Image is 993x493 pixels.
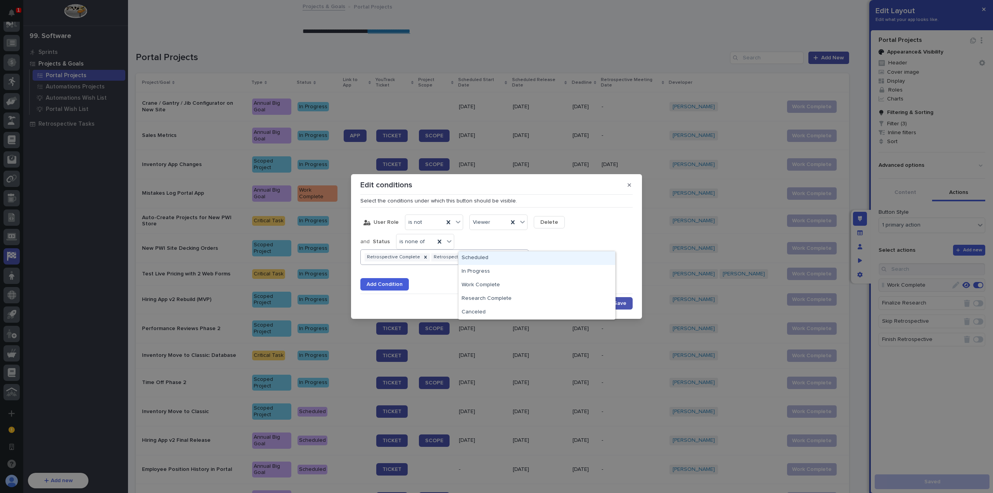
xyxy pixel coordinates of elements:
[373,239,390,245] p: Status
[360,278,409,291] button: Add Condition
[458,251,615,265] div: Scheduled
[26,94,109,100] div: We're offline, we will be back soon!
[458,279,615,292] div: Work Complete
[26,86,127,94] div: Start new chat
[534,216,565,228] button: Delete
[360,198,633,204] p: Select the conditions under which this button should be visible.
[5,121,45,135] a: 📖Help Docs
[431,253,495,261] div: Retrospective Not Needed
[408,219,422,226] span: is not
[8,7,23,23] img: Stacker
[614,301,626,306] span: Save
[55,143,94,149] a: Powered byPylon
[77,144,94,149] span: Pylon
[8,86,22,100] img: 1736555164131-43832dd5-751b-4058-ba23-39d91318e5a0
[8,125,14,131] div: 📖
[473,219,490,226] span: Viewer
[360,239,373,245] p: and
[458,292,615,306] div: Research Complete
[132,88,141,98] button: Start new chat
[600,297,633,310] button: Save
[540,220,558,225] span: Delete
[458,265,615,279] div: In Progress
[400,239,425,245] span: is none of
[8,31,141,43] p: Welcome 👋
[8,43,141,55] p: How can we help?
[360,180,412,190] p: Edit conditions
[360,219,399,226] p: User Role
[458,306,615,319] div: Canceled
[367,282,403,287] span: Add Condition
[365,253,421,261] div: Retrospective Complete
[16,125,42,132] span: Help Docs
